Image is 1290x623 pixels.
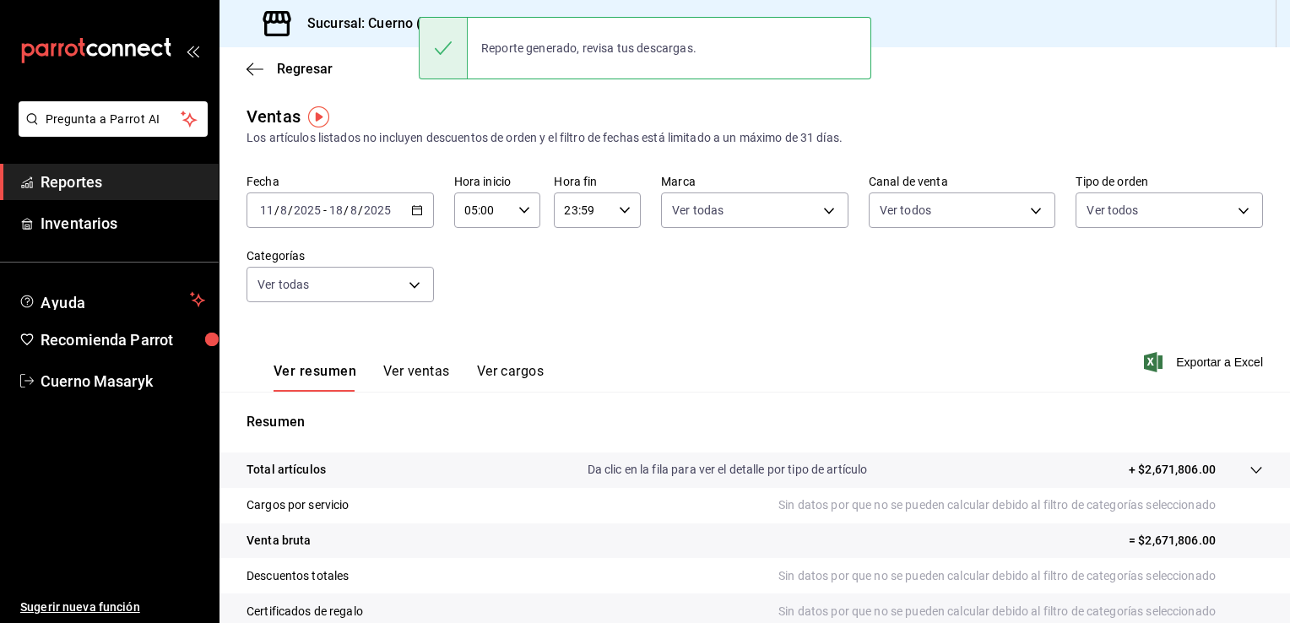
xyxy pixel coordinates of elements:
[1129,532,1263,550] p: = $2,671,806.00
[454,176,541,187] label: Hora inicio
[247,532,311,550] p: Venta bruta
[588,461,868,479] p: Da clic en la fila para ver el detalle por tipo de artículo
[778,496,1263,514] p: Sin datos por que no se pueden calcular debido al filtro de categorías seleccionado
[1147,352,1263,372] button: Exportar a Excel
[1076,176,1263,187] label: Tipo de orden
[468,30,710,67] div: Reporte generado, revisa tus descargas.
[358,203,363,217] span: /
[46,111,182,128] span: Pregunta a Parrot AI
[274,203,279,217] span: /
[247,567,349,585] p: Descuentos totales
[323,203,327,217] span: -
[41,290,183,310] span: Ayuda
[247,104,301,129] div: Ventas
[277,61,333,77] span: Regresar
[350,203,358,217] input: --
[778,567,1263,585] p: Sin datos por que no se pueden calcular debido al filtro de categorías seleccionado
[279,203,288,217] input: --
[12,122,208,140] a: Pregunta a Parrot AI
[259,203,274,217] input: --
[554,176,641,187] label: Hora fin
[257,276,309,293] span: Ver todas
[186,44,199,57] button: open_drawer_menu
[247,61,333,77] button: Regresar
[41,171,205,193] span: Reportes
[41,328,205,351] span: Recomienda Parrot
[247,250,434,262] label: Categorías
[344,203,349,217] span: /
[1129,461,1216,479] p: + $2,671,806.00
[247,496,350,514] p: Cargos por servicio
[41,370,205,393] span: Cuerno Masaryk
[1087,202,1138,219] span: Ver todos
[288,203,293,217] span: /
[247,603,363,620] p: Certificados de regalo
[308,106,329,127] img: Tooltip marker
[274,363,544,392] div: navigation tabs
[672,202,724,219] span: Ver todas
[20,599,205,616] span: Sugerir nueva función
[247,461,326,479] p: Total artículos
[363,203,392,217] input: ----
[41,212,205,235] span: Inventarios
[328,203,344,217] input: --
[247,129,1263,147] div: Los artículos listados no incluyen descuentos de orden y el filtro de fechas está limitado a un m...
[294,14,480,34] h3: Sucursal: Cuerno (Masaryk)
[869,176,1056,187] label: Canal de venta
[383,363,450,392] button: Ver ventas
[247,412,1263,432] p: Resumen
[778,603,1263,620] p: Sin datos por que no se pueden calcular debido al filtro de categorías seleccionado
[293,203,322,217] input: ----
[477,363,545,392] button: Ver cargos
[247,176,434,187] label: Fecha
[661,176,848,187] label: Marca
[880,202,931,219] span: Ver todos
[19,101,208,137] button: Pregunta a Parrot AI
[274,363,356,392] button: Ver resumen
